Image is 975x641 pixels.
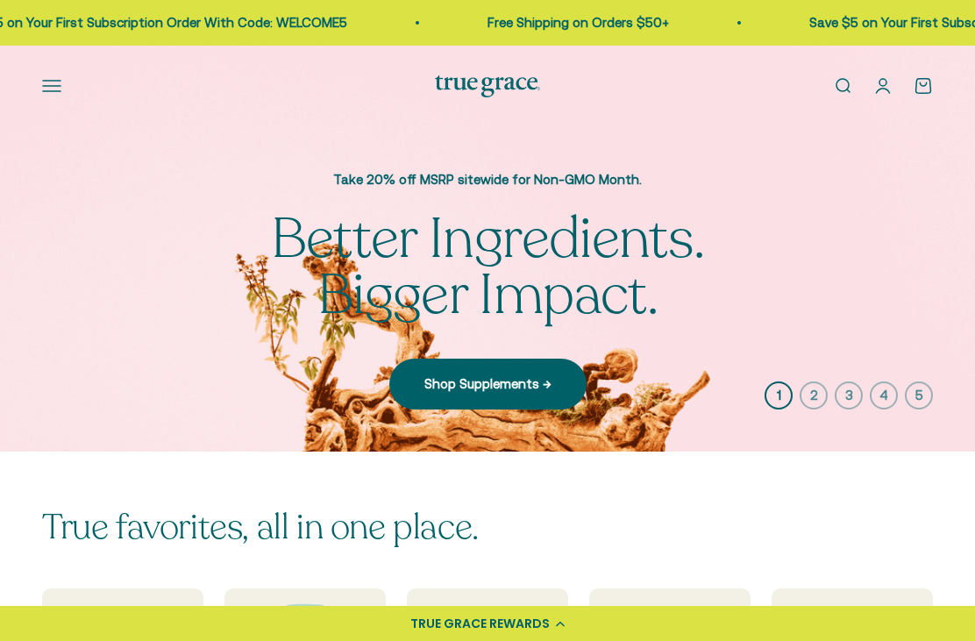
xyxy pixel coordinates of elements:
[42,503,479,551] split-lines: True favorites, all in one place.
[198,169,777,190] p: Take 20% off MSRP sitewide for Non-GMO Month.
[870,381,898,410] button: 4
[389,359,587,410] a: Shop Supplements →
[800,381,828,410] button: 2
[271,201,705,333] split-lines: Better Ingredients. Bigger Impact.
[765,381,793,410] button: 1
[835,381,863,410] button: 3
[483,15,665,30] a: Free Shipping on Orders $50+
[410,615,550,633] div: TRUE GRACE REWARDS
[905,381,933,410] button: 5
